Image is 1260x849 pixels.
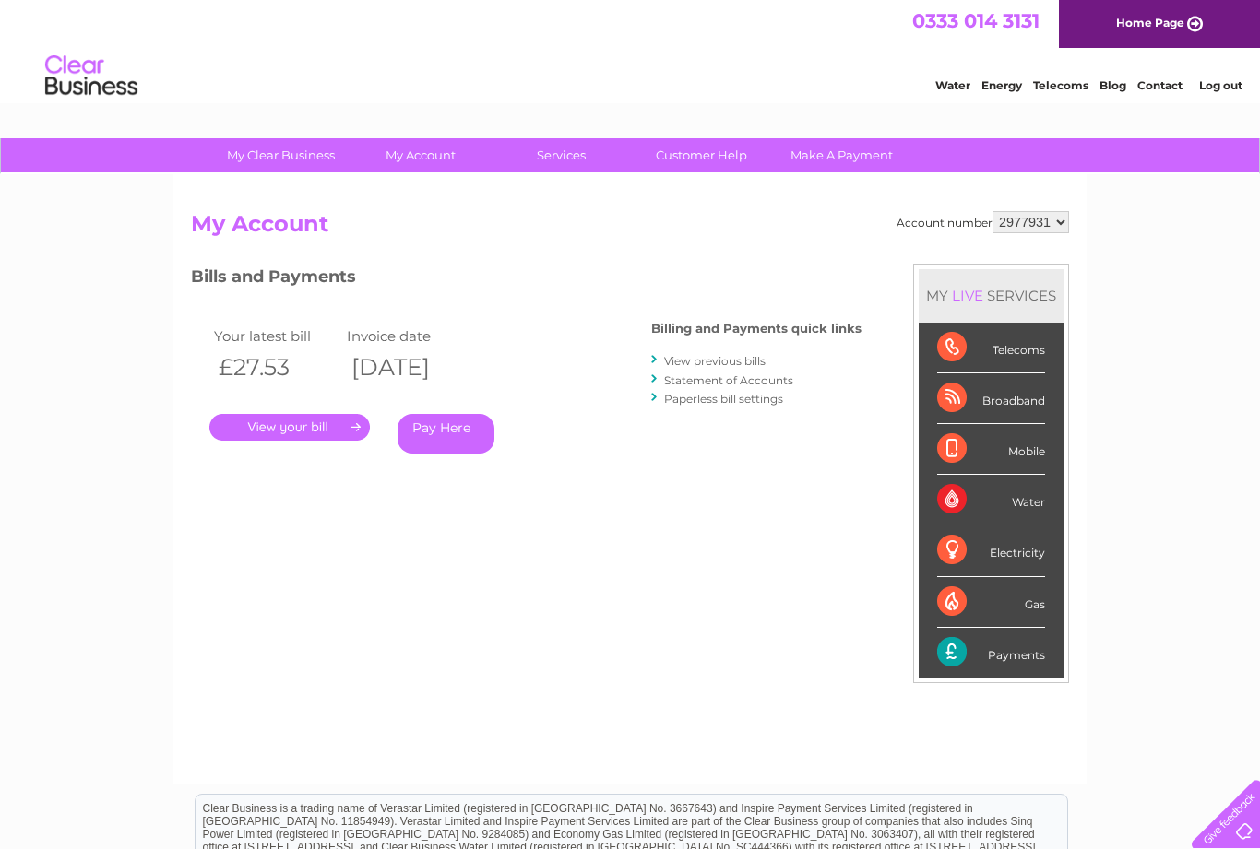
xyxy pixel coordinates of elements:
div: Payments [937,628,1045,678]
h3: Bills and Payments [191,264,862,296]
div: Electricity [937,525,1045,576]
h4: Billing and Payments quick links [651,322,862,336]
div: Gas [937,577,1045,628]
div: Broadband [937,373,1045,424]
a: Log out [1199,78,1242,92]
div: Water [937,475,1045,525]
div: LIVE [948,287,987,304]
a: Pay Here [398,414,494,454]
a: 0333 014 3131 [912,9,1040,32]
a: My Account [345,138,497,172]
a: Paperless bill settings [664,392,783,406]
h2: My Account [191,211,1069,246]
td: Invoice date [342,324,475,348]
a: Water [935,78,970,92]
div: Clear Business is a trading name of Verastar Limited (registered in [GEOGRAPHIC_DATA] No. 3667643... [196,10,1067,89]
div: Telecoms [937,323,1045,373]
a: Blog [1100,78,1126,92]
a: Energy [981,78,1022,92]
th: [DATE] [342,348,475,386]
a: Make A Payment [766,138,918,172]
a: Contact [1137,78,1183,92]
a: Customer Help [625,138,778,172]
a: . [209,414,370,441]
div: Account number [897,211,1069,233]
a: My Clear Business [205,138,357,172]
a: View previous bills [664,354,766,368]
div: MY SERVICES [919,269,1064,322]
a: Services [485,138,637,172]
td: Your latest bill [209,324,342,348]
a: Telecoms [1033,78,1088,92]
img: logo.png [44,48,138,104]
th: £27.53 [209,348,342,386]
div: Mobile [937,424,1045,475]
a: Statement of Accounts [664,373,793,387]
